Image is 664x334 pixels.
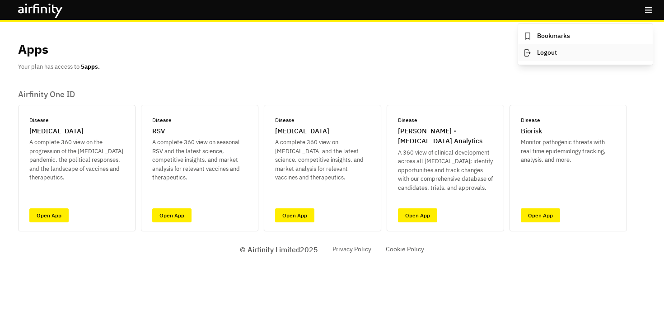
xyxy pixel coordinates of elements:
[29,126,84,136] p: [MEDICAL_DATA]
[275,138,370,182] p: A complete 360 view on [MEDICAL_DATA] and the latest science, competitive insights, and market an...
[152,208,192,222] a: Open App
[275,126,329,136] p: [MEDICAL_DATA]
[521,138,616,165] p: Monitor pathogenic threats with real time epidemiology tracking, analysis, and more.
[332,245,371,254] a: Privacy Policy
[29,116,49,124] p: Disease
[521,126,542,136] p: Biorisk
[152,116,172,124] p: Disease
[152,126,165,136] p: RSV
[398,116,417,124] p: Disease
[275,116,295,124] p: Disease
[398,208,437,222] a: Open App
[275,208,314,222] a: Open App
[521,208,560,222] a: Open App
[398,126,493,146] p: [PERSON_NAME] - [MEDICAL_DATA] Analytics
[29,138,124,182] p: A complete 360 view on the progression of the [MEDICAL_DATA] pandemic, the political responses, a...
[29,208,69,222] a: Open App
[152,138,247,182] p: A complete 360 view on seasonal RSV and the latest science, competitive insights, and market anal...
[521,116,540,124] p: Disease
[18,62,100,71] p: Your plan has access to
[18,40,48,59] p: Apps
[81,63,100,71] b: 5 apps.
[240,244,318,255] p: © Airfinity Limited 2025
[18,89,627,99] p: Airfinity One ID
[398,148,493,193] p: A 360 view of clinical development across all [MEDICAL_DATA]; identify opportunities and track ch...
[386,245,424,254] a: Cookie Policy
